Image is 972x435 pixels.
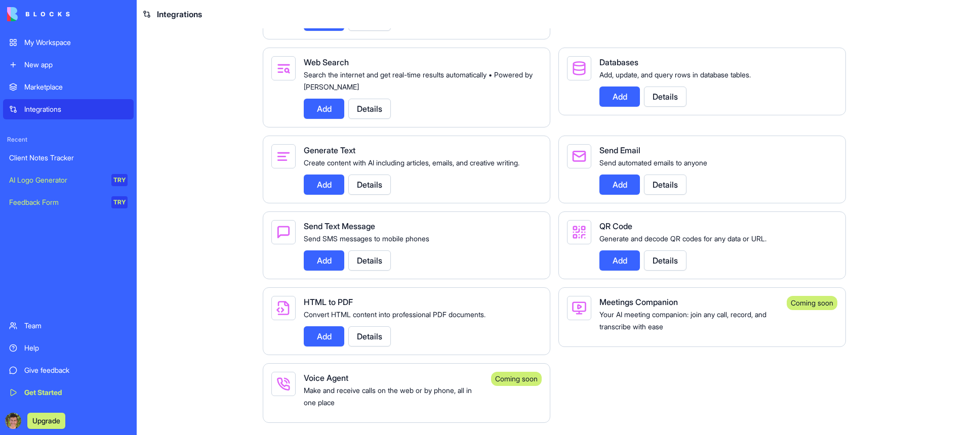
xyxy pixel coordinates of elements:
[5,413,21,429] img: ACg8ocIdZ_sj4M406iXSQMd6897qcKNY-1H-2eaC2uyNJN0HnZvvTUY=s96-c
[3,77,134,97] a: Marketplace
[491,372,542,386] div: Coming soon
[599,297,678,307] span: Meetings Companion
[348,175,391,195] button: Details
[24,343,128,353] div: Help
[644,250,686,271] button: Details
[3,55,134,75] a: New app
[599,221,632,231] span: QR Code
[348,250,391,271] button: Details
[304,386,472,407] span: Make and receive calls on the web or by phone, all in one place
[3,148,134,168] a: Client Notes Tracker
[3,136,134,144] span: Recent
[787,296,837,310] div: Coming soon
[3,192,134,212] a: Feedback FormTRY
[3,382,134,403] a: Get Started
[3,338,134,358] a: Help
[304,326,344,346] button: Add
[3,360,134,380] a: Give feedback
[27,415,65,425] a: Upgrade
[599,145,640,155] span: Send Email
[3,170,134,190] a: AI Logo GeneratorTRY
[24,365,128,375] div: Give feedback
[304,158,519,167] span: Create content with AI including articles, emails, and creative writing.
[304,234,429,243] span: Send SMS messages to mobile phones
[111,174,128,186] div: TRY
[24,321,128,331] div: Team
[9,153,128,163] div: Client Notes Tracker
[599,70,751,79] span: Add, update, and query rows in database tables.
[304,297,353,307] span: HTML to PDF
[24,104,128,114] div: Integrations
[644,86,686,107] button: Details
[599,175,640,195] button: Add
[304,373,348,383] span: Voice Agent
[348,326,391,346] button: Details
[9,175,104,185] div: AI Logo Generator
[7,7,70,21] img: logo
[304,175,344,195] button: Add
[24,387,128,398] div: Get Started
[599,250,640,271] button: Add
[599,310,766,331] span: Your AI meeting companion: join any call, record, and transcribe with ease
[304,250,344,271] button: Add
[348,99,391,119] button: Details
[157,8,202,20] span: Integrations
[24,60,128,70] div: New app
[304,145,355,155] span: Generate Text
[111,196,128,208] div: TRY
[24,37,128,48] div: My Workspace
[644,175,686,195] button: Details
[24,82,128,92] div: Marketplace
[304,70,533,91] span: Search the internet and get real-time results automatically • Powered by [PERSON_NAME]
[27,413,65,429] button: Upgrade
[304,99,344,119] button: Add
[304,57,349,67] span: Web Search
[304,221,375,231] span: Send Text Message
[599,234,766,243] span: Generate and decode QR codes for any data or URL.
[599,158,707,167] span: Send automated emails to anyone
[3,32,134,53] a: My Workspace
[304,310,485,319] span: Convert HTML content into professional PDF documents.
[3,99,134,119] a: Integrations
[3,316,134,336] a: Team
[599,86,640,107] button: Add
[599,57,638,67] span: Databases
[9,197,104,207] div: Feedback Form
